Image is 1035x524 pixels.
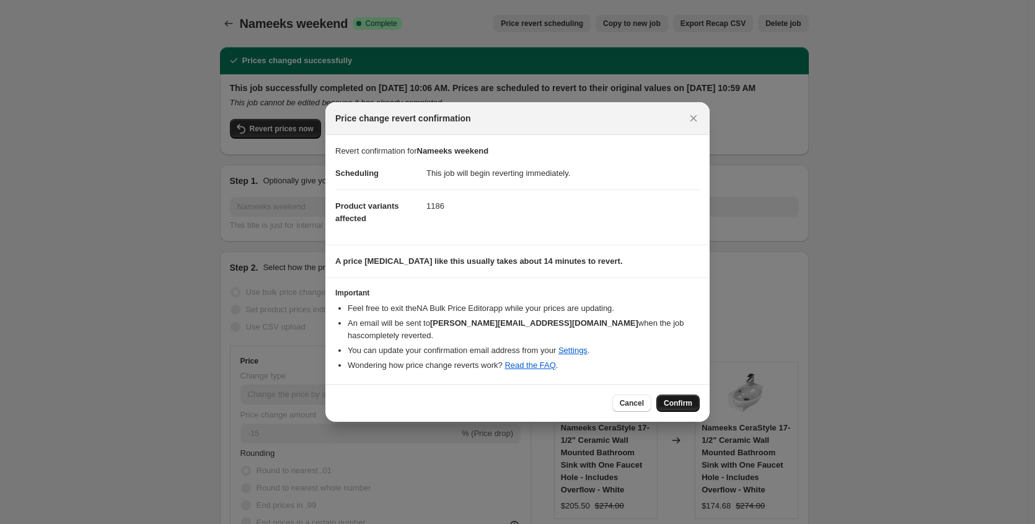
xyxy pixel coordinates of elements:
li: An email will be sent to when the job has completely reverted . [348,317,700,342]
p: Revert confirmation for [335,145,700,157]
li: Wondering how price change reverts work? . [348,359,700,372]
a: Settings [558,346,588,355]
span: Scheduling [335,168,379,178]
button: Cancel [612,395,651,412]
li: You can update your confirmation email address from your . [348,344,700,357]
b: [PERSON_NAME][EMAIL_ADDRESS][DOMAIN_NAME] [430,318,638,328]
button: Confirm [656,395,700,412]
li: Feel free to exit the NA Bulk Price Editor app while your prices are updating. [348,302,700,315]
button: Close [685,110,702,127]
span: Confirm [664,398,692,408]
b: Nameeks weekend [417,146,489,155]
h3: Important [335,288,700,298]
b: A price [MEDICAL_DATA] like this usually takes about 14 minutes to revert. [335,256,623,266]
span: Price change revert confirmation [335,112,471,124]
a: Read the FAQ [504,360,555,370]
span: Product variants affected [335,201,399,223]
dd: 1186 [426,190,700,222]
dd: This job will begin reverting immediately. [426,157,700,190]
span: Cancel [620,398,644,408]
